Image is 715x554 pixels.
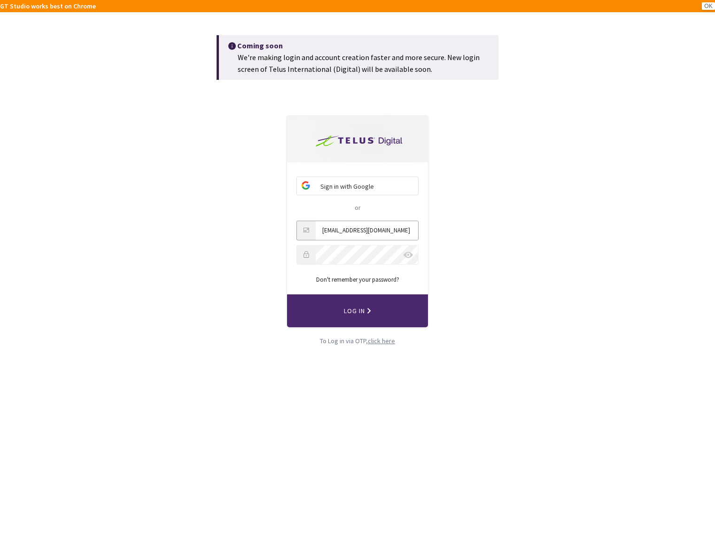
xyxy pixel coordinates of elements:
span: info-circle [228,42,236,50]
span: Log In [344,301,371,321]
button: Log In [287,294,428,327]
div: To Log in via OTP, [287,336,428,346]
a: Don't remember your password? [316,276,399,284]
div: We're making login and account creation faster and more secure. New login screen of Telus Interna... [228,52,494,75]
label: Show password [404,252,413,258]
div: Sign in with Google [297,177,418,196]
button: OK [702,2,715,10]
div: click here [368,336,395,346]
input: Email [316,221,418,240]
span: or [355,204,360,212]
span: Coming soon [236,40,283,52]
input: Password [316,246,418,264]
